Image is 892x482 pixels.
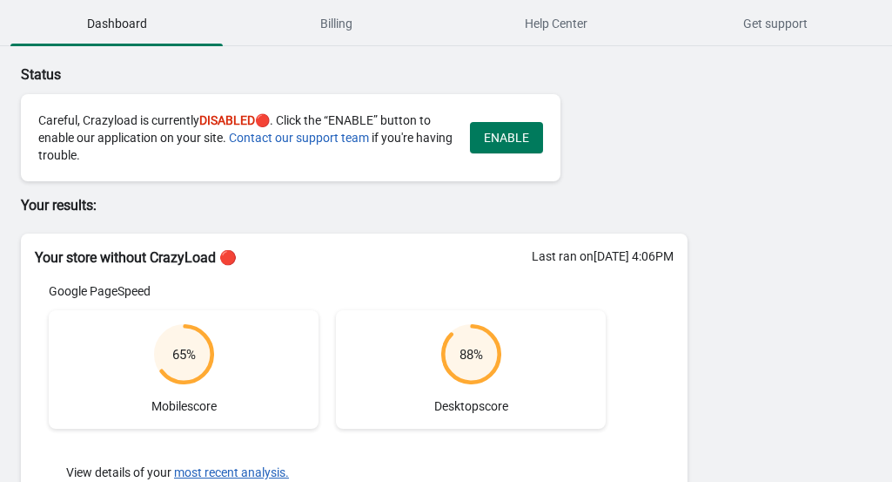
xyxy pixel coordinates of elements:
[229,131,369,145] a: Contact our support team
[459,346,483,363] div: 88 %
[470,122,543,153] button: ENABLE
[532,248,674,265] div: Last ran on [DATE] 4:06PM
[450,8,662,39] span: Help Center
[38,112,453,164] div: Careful, Crazyload is currently 🔴. Click the “ENABLE” button to enable our application on your si...
[35,248,674,268] h2: Your store without CrazyLoad 🔴
[21,64,687,85] p: Status
[7,1,226,46] button: Dashboard
[199,113,255,127] span: DISABLED
[172,346,196,363] div: 65 %
[49,282,606,300] div: Google PageSpeed
[174,465,289,479] button: most recent analysis.
[230,8,442,39] span: Billing
[49,310,319,429] div: Mobile score
[10,8,223,39] span: Dashboard
[669,8,882,39] span: Get support
[336,310,606,429] div: Desktop score
[21,195,687,216] p: Your results:
[484,131,529,145] span: ENABLE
